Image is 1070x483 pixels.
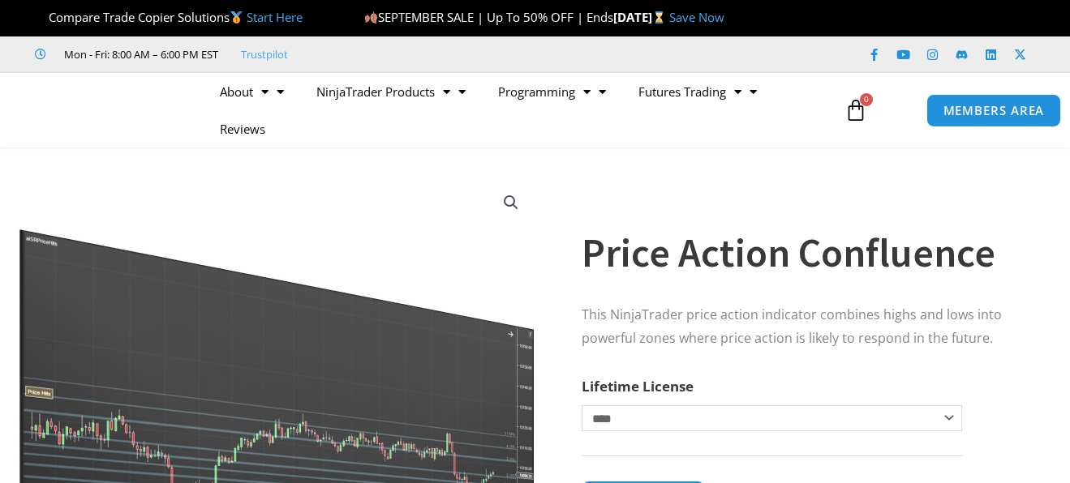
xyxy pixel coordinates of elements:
[247,9,303,25] a: Start Here
[204,110,281,147] a: Reviews
[204,73,835,147] nav: Menu
[820,87,892,134] a: 0
[60,45,218,64] span: Mon - Fri: 8:00 AM – 6:00 PM EST
[582,306,1002,347] span: This NinjaTrader price action indicator combines highs and lows into powerful zones where price a...
[613,9,669,25] strong: [DATE]
[582,439,607,451] a: Clear options
[230,11,243,24] img: 🥇
[943,105,1045,117] span: MEMBERS AREA
[300,73,482,110] a: NinjaTrader Products
[669,9,724,25] a: Save Now
[860,93,873,106] span: 0
[719,478,865,480] iframe: Secure payment input frame
[363,9,612,25] span: SEPTEMBER SALE | Up To 50% OFF | Ends
[36,11,48,24] img: 🏆
[204,73,300,110] a: About
[482,73,622,110] a: Programming
[35,9,303,25] span: Compare Trade Copier Solutions
[926,94,1062,127] a: MEMBERS AREA
[496,188,526,217] a: View full-screen image gallery
[582,224,1029,281] h1: Price Action Confluence
[582,377,694,395] label: Lifetime License
[653,11,665,24] img: ⌛
[19,81,194,139] img: LogoAI | Affordable Indicators – NinjaTrader
[365,11,377,24] img: 🍂
[241,45,288,64] a: Trustpilot
[622,73,773,110] a: Futures Trading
